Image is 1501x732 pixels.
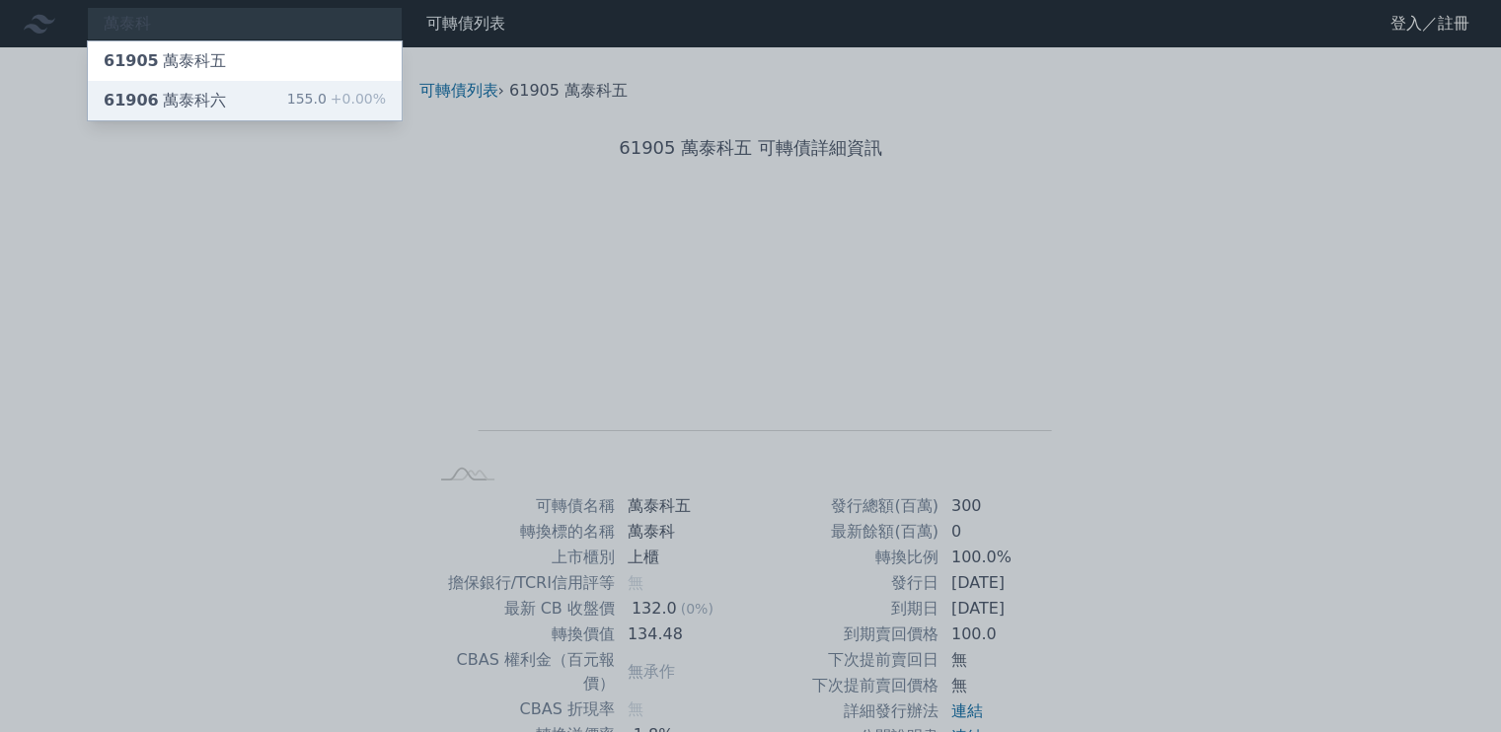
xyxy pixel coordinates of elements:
[327,91,386,107] span: +0.00%
[104,91,159,110] span: 61906
[104,49,226,73] div: 萬泰科五
[104,89,226,112] div: 萬泰科六
[88,81,402,120] a: 61906萬泰科六 155.0+0.00%
[287,89,386,112] div: 155.0
[104,51,159,70] span: 61905
[88,41,402,81] a: 61905萬泰科五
